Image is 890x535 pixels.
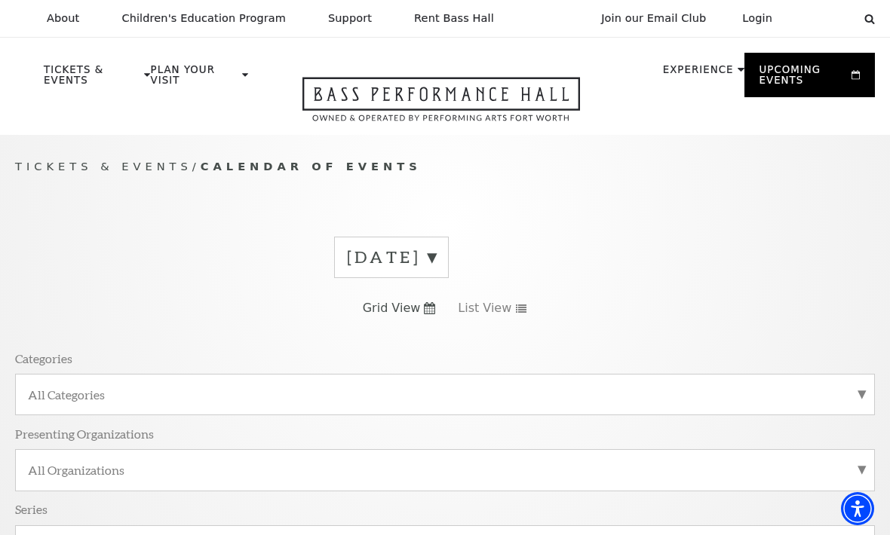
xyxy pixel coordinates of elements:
[47,12,79,25] p: About
[15,350,72,366] p: Categories
[28,462,862,478] label: All Organizations
[363,300,421,316] span: Grid View
[121,12,286,25] p: Children's Education Program
[15,160,192,173] span: Tickets & Events
[201,160,422,173] span: Calendar of Events
[414,12,494,25] p: Rent Bass Hall
[15,426,154,442] p: Presenting Organizations
[15,501,48,517] p: Series
[841,492,874,525] div: Accessibility Menu
[458,300,511,316] span: List View
[44,65,140,93] p: Tickets & Events
[151,65,238,93] p: Plan Your Visit
[328,12,372,25] p: Support
[760,65,848,93] p: Upcoming Events
[347,246,436,269] label: [DATE]
[28,387,862,402] label: All Categories
[15,157,875,176] p: /
[663,65,734,83] p: Experience
[248,77,634,135] a: Open this option
[796,11,850,26] select: Select:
